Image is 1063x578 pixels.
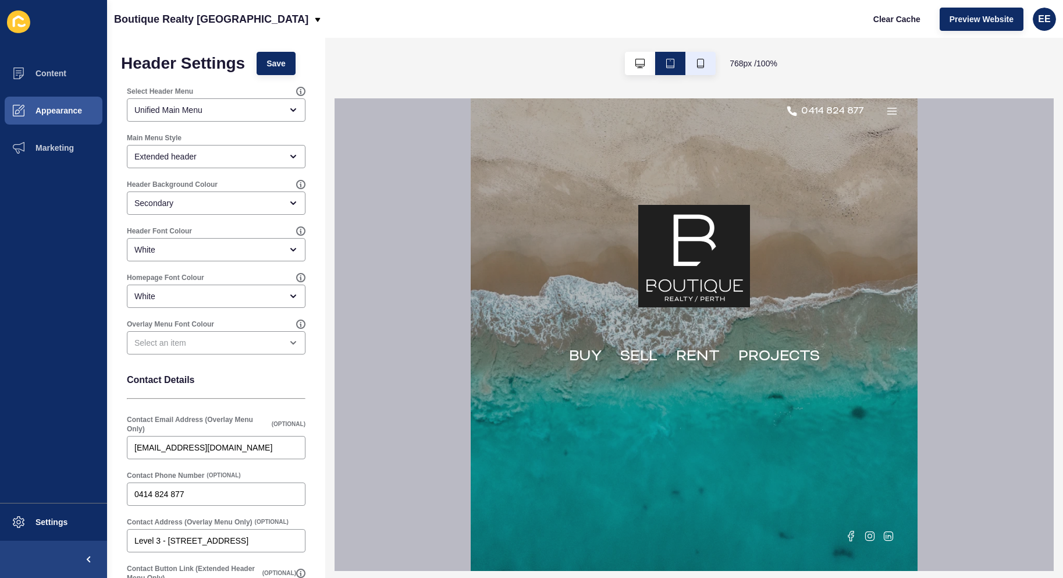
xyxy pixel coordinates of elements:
[127,180,218,189] label: Header Background Colour
[257,52,296,75] button: Save
[255,518,289,526] span: (OPTIONAL)
[127,285,305,308] div: open menu
[207,471,240,480] span: (OPTIONAL)
[127,517,253,527] label: Contact Address (Overlay Menu Only)
[127,98,305,122] div: open menu
[127,471,204,480] label: Contact Phone Number
[114,5,308,34] p: Boutique Realty [GEOGRAPHIC_DATA]
[730,58,777,69] span: 768 px / 100 %
[121,58,245,69] h1: Header Settings
[1038,13,1050,25] span: EE
[471,98,918,571] iframe: To enrich screen reader interactions, please activate Accessibility in Grammarly extension settings
[266,58,286,69] span: Save
[262,569,296,577] span: (OPTIONAL)
[127,87,193,96] label: Select Header Menu
[127,320,214,329] label: Overlay Menu Font Colour
[940,8,1023,31] button: Preview Website
[127,145,305,168] div: open menu
[127,238,305,261] div: open menu
[127,133,182,143] label: Main Menu Style
[272,420,305,428] span: (OPTIONAL)
[127,331,305,354] div: open menu
[873,13,920,25] span: Clear Cache
[950,13,1014,25] span: Preview Website
[127,226,192,236] label: Header Font Colour
[127,192,305,215] div: open menu
[127,273,204,282] label: Homepage Font Colour
[127,415,269,434] label: Contact Email Address (Overlay Menu Only)
[863,8,930,31] button: Clear Cache
[127,366,305,394] p: Contact Details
